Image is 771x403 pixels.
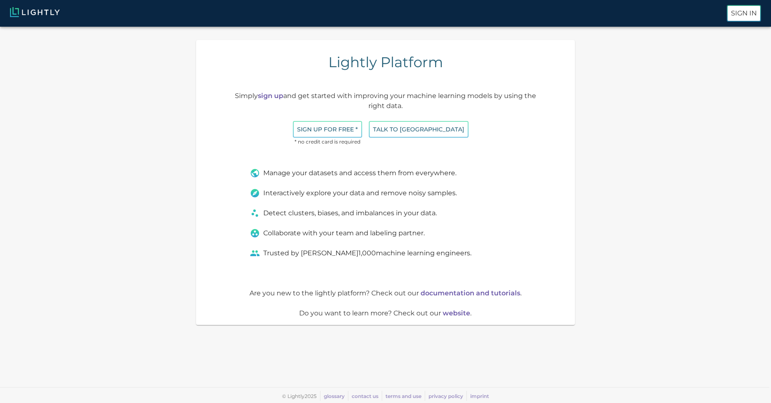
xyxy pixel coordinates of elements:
[727,5,761,22] button: Sign In
[282,393,317,399] span: © Lightly 2025
[258,92,283,100] a: sign up
[234,308,537,318] p: Do you want to learn more? Check out our .
[293,138,362,146] span: * no credit card is required
[250,168,522,178] div: Manage your datasets and access them from everywhere.
[428,393,463,399] a: privacy policy
[352,393,378,399] a: contact us
[234,288,537,298] p: Are you new to the lightly platform? Check out our .
[443,309,470,317] a: website
[293,121,362,138] button: Sign up for free *
[250,228,522,238] div: Collaborate with your team and labeling partner.
[385,393,421,399] a: terms and use
[250,208,522,218] div: Detect clusters, biases, and imbalances in your data.
[293,125,362,133] a: Sign up for free *
[324,393,345,399] a: glossary
[470,393,489,399] a: imprint
[421,289,520,297] a: documentation and tutorials
[369,125,469,133] a: Talk to [GEOGRAPHIC_DATA]
[10,7,60,17] img: Lightly
[328,53,443,71] h4: Lightly Platform
[250,188,522,198] div: Interactively explore your data and remove noisy samples.
[234,91,537,111] p: Simply and get started with improving your machine learning models by using the right data.
[731,8,757,18] p: Sign In
[250,248,522,258] div: Trusted by [PERSON_NAME] 1,000 machine learning engineers.
[369,121,469,138] button: Talk to [GEOGRAPHIC_DATA]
